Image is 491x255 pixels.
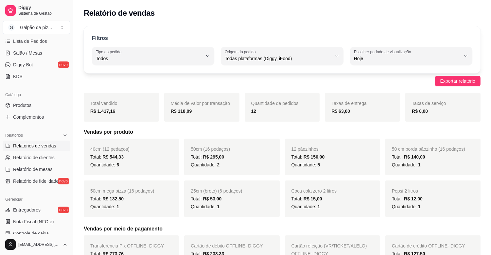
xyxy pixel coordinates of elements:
[90,188,154,194] span: 50cm mega pizza (16 pedaços)
[191,204,219,209] span: Quantidade:
[13,114,44,120] span: Complementos
[354,55,461,62] span: Hoje
[171,101,230,106] span: Média de valor por transação
[304,154,325,160] span: R$ 150,00
[191,243,263,248] span: Cartão de débito OFFLINE - DIGGY
[291,162,320,167] span: Quantidade:
[84,128,481,136] h5: Vendas por produto
[291,196,322,201] span: Total:
[90,146,130,152] span: 40cm (12 pedaços)
[3,237,70,252] button: [EMAIL_ADDRESS][DOMAIN_NAME]
[251,109,256,114] strong: 12
[13,61,33,68] span: Diggy Bot
[13,50,42,56] span: Salão / Mesas
[3,152,70,163] a: Relatório de clientes
[412,109,428,114] strong: R$ 0,00
[291,204,320,209] span: Quantidade:
[291,154,325,160] span: Total:
[84,225,481,233] h5: Vendas por meio de pagamento
[418,204,421,209] span: 1
[116,162,119,167] span: 6
[3,205,70,215] a: Entregadoresnovo
[392,204,421,209] span: Quantidade:
[3,141,70,151] a: Relatórios de vendas
[18,5,68,11] span: Diggy
[84,8,155,18] h2: Relatório de vendas
[116,204,119,209] span: 1
[3,112,70,122] a: Complementos
[392,162,421,167] span: Quantidade:
[13,207,41,213] span: Entregadores
[3,176,70,186] a: Relatório de fidelidadenovo
[90,196,124,201] span: Total:
[392,196,423,201] span: Total:
[8,24,15,31] span: G
[13,73,23,80] span: KDS
[217,204,219,209] span: 1
[18,242,60,247] span: [EMAIL_ADDRESS][DOMAIN_NAME]
[90,109,115,114] strong: R$ 1.417,16
[3,71,70,82] a: KDS
[171,109,192,114] strong: R$ 118,09
[3,48,70,58] a: Salão / Mesas
[435,76,481,86] button: Exportar relatório
[392,188,418,194] span: Pepsi 2 litros
[203,154,224,160] span: R$ 295,00
[3,21,70,34] button: Select a team
[3,36,70,46] a: Lista de Pedidos
[291,188,337,194] span: Coca cola zero 2 litros
[392,146,465,152] span: 50 cm borda pãozinho (16 pedaços)
[13,166,53,173] span: Relatório de mesas
[3,194,70,205] div: Gerenciar
[251,101,299,106] span: Quantidade de pedidos
[225,55,331,62] span: Todas plataformas (Diggy, iFood)
[13,102,31,109] span: Produtos
[331,109,350,114] strong: R$ 63,00
[191,146,230,152] span: 50cm (16 pedaços)
[404,196,423,201] span: R$ 12,00
[225,49,258,55] label: Origem do pedido
[291,146,319,152] span: 12 pãezinhos
[392,243,465,248] span: Cartão de crédito OFFLINE - DIGGY
[18,11,68,16] span: Sistema de Gestão
[90,204,119,209] span: Quantidade:
[13,38,47,44] span: Lista de Pedidos
[440,77,475,85] span: Exportar relatório
[96,49,124,55] label: Tipo do pedido
[13,143,56,149] span: Relatórios de vendas
[13,230,49,237] span: Controle de caixa
[13,178,59,184] span: Relatório de fidelidade
[350,47,472,65] button: Escolher período de visualizaçãoHoje
[96,55,202,62] span: Todos
[13,218,54,225] span: Nota Fiscal (NFC-e)
[3,228,70,239] a: Controle de caixa
[3,216,70,227] a: Nota Fiscal (NFC-e)
[3,100,70,110] a: Produtos
[354,49,413,55] label: Escolher período de visualização
[90,101,117,106] span: Total vendido
[3,90,70,100] div: Catálogo
[92,47,214,65] button: Tipo do pedidoTodos
[5,133,23,138] span: Relatórios
[191,196,221,201] span: Total:
[318,162,320,167] span: 5
[221,47,343,65] button: Origem do pedidoTodas plataformas (Diggy, iFood)
[3,3,70,18] a: DiggySistema de Gestão
[304,196,322,201] span: R$ 15,00
[92,34,108,42] p: Filtros
[217,162,219,167] span: 2
[90,162,119,167] span: Quantidade:
[191,154,224,160] span: Total:
[3,164,70,175] a: Relatório de mesas
[203,196,222,201] span: R$ 53,00
[13,154,55,161] span: Relatório de clientes
[90,154,124,160] span: Total:
[318,204,320,209] span: 1
[102,154,124,160] span: R$ 544,33
[412,101,446,106] span: Taxas de serviço
[20,24,52,31] div: Galpão da piz ...
[191,162,219,167] span: Quantidade:
[418,162,421,167] span: 1
[102,196,124,201] span: R$ 132,50
[392,154,425,160] span: Total:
